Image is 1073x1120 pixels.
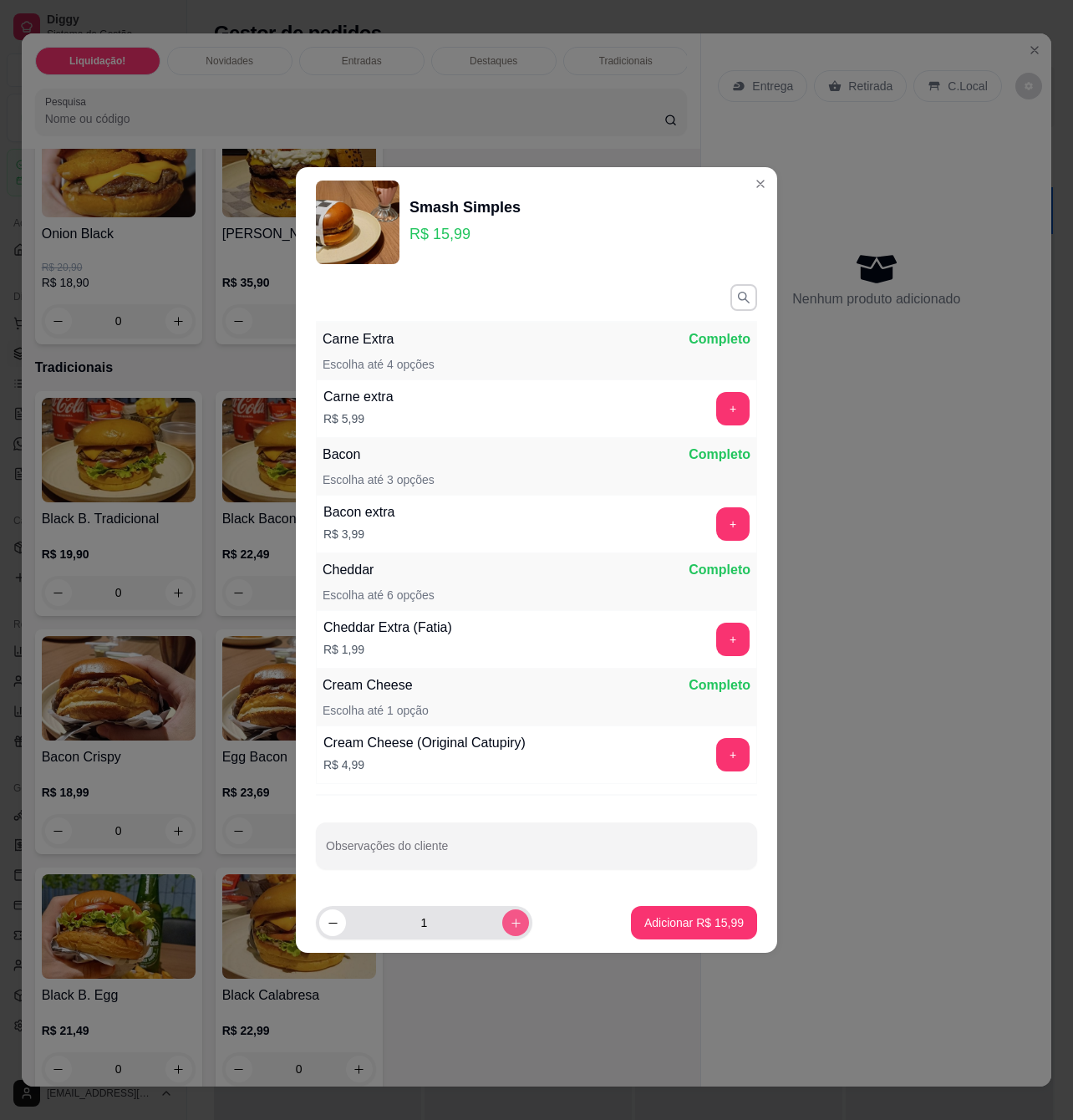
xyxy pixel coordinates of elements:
[716,738,750,771] button: add
[323,445,360,465] p: Bacon
[409,196,521,219] div: Smash Simples
[319,909,346,936] button: decrease-product-quantity
[716,392,750,425] button: add
[323,618,452,638] div: Cheddar Extra (Fatia)
[323,641,452,658] p: R$ 1,99
[323,471,435,488] p: Escolha até 3 opções
[716,623,750,656] button: add
[747,171,774,197] button: Close
[323,356,435,373] p: Escolha até 4 opções
[631,906,757,939] button: Adicionar R$ 15,99
[323,502,394,522] div: Bacon extra
[502,909,529,936] button: increase-product-quantity
[326,844,747,861] input: Observações do cliente
[323,329,394,349] p: Carne Extra
[323,410,394,427] p: R$ 5,99
[323,387,394,407] div: Carne extra
[316,181,399,264] img: product-image
[689,560,750,580] p: Completo
[323,526,394,542] p: R$ 3,99
[644,914,744,931] p: Adicionar R$ 15,99
[323,587,435,603] p: Escolha até 6 opções
[716,507,750,541] button: add
[689,675,750,695] p: Completo
[323,560,374,580] p: Cheddar
[323,733,526,753] div: Cream Cheese (Original Catupiry)
[323,756,526,773] p: R$ 4,99
[689,329,750,349] p: Completo
[409,222,521,246] p: R$ 15,99
[323,702,429,719] p: Escolha até 1 opção
[689,445,750,465] p: Completo
[323,675,413,695] p: Cream Cheese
